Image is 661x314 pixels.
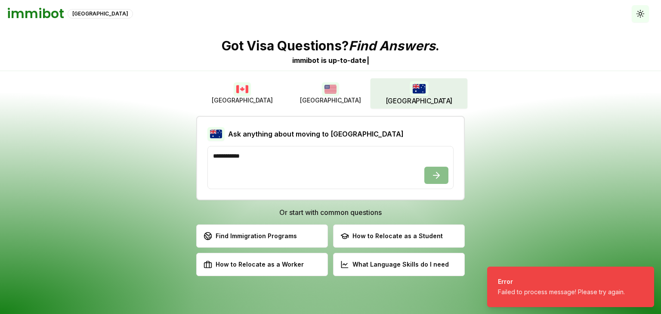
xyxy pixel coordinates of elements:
button: How to Relocate as a Student [333,224,465,248]
span: Find Answers [349,38,436,53]
div: immibot is [292,55,327,65]
div: How to Relocate as a Worker [204,260,304,269]
button: What Language Skills do I need [333,253,465,276]
div: Find Immigration Programs [204,232,297,240]
h1: immibot [7,6,64,22]
div: How to Relocate as a Student [340,232,443,240]
img: Canada flag [234,82,251,96]
span: | [367,56,369,65]
h2: Ask anything about moving to [GEOGRAPHIC_DATA] [228,129,404,139]
div: [GEOGRAPHIC_DATA] [68,9,133,19]
span: u p - t o - d a t e [328,56,366,65]
button: Find Immigration Programs [196,224,328,248]
div: Failed to process message! Please try again. [498,288,625,296]
span: [GEOGRAPHIC_DATA] [385,96,452,106]
img: Australia flag [207,127,225,141]
div: What Language Skills do I need [340,260,449,269]
button: How to Relocate as a Worker [196,253,328,276]
img: Australia flag [409,81,428,96]
p: Got Visa Questions? . [222,38,439,53]
span: [GEOGRAPHIC_DATA] [300,96,361,105]
span: [GEOGRAPHIC_DATA] [212,96,273,105]
div: Error [498,277,625,286]
img: USA flag [322,82,339,96]
h3: Or start with common questions [196,207,465,218]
